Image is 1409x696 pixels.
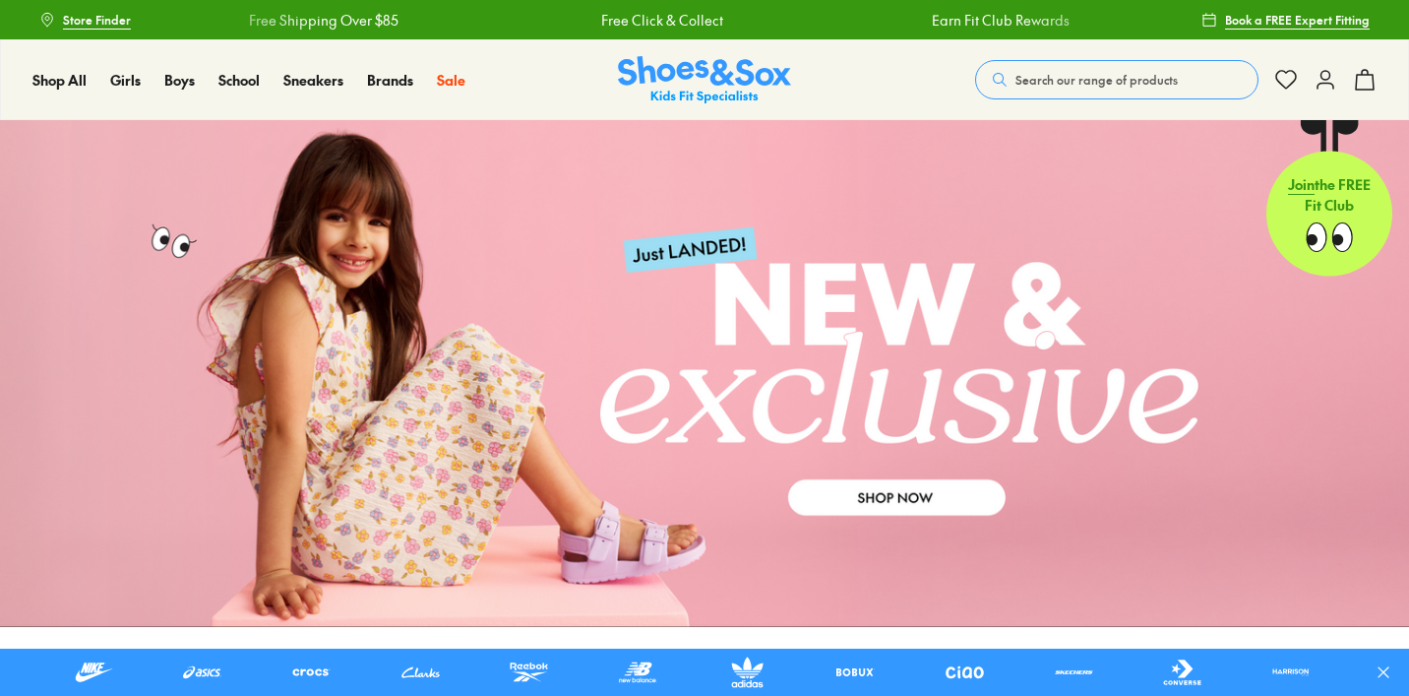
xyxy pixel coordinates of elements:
[600,10,722,31] a: Free Click & Collect
[1015,71,1178,89] span: Search our range of products
[283,70,343,91] a: Sneakers
[975,60,1258,99] button: Search our range of products
[110,70,141,91] a: Girls
[164,70,195,90] span: Boys
[1288,174,1315,194] span: Join
[63,11,131,29] span: Store Finder
[1225,11,1370,29] span: Book a FREE Expert Fitting
[218,70,260,91] a: School
[32,70,87,90] span: Shop All
[931,10,1069,31] a: Earn Fit Club Rewards
[110,70,141,90] span: Girls
[367,70,413,91] a: Brands
[39,2,131,37] a: Store Finder
[283,70,343,90] span: Sneakers
[1266,119,1392,277] a: Jointhe FREE Fit Club
[32,70,87,91] a: Shop All
[164,70,195,91] a: Boys
[218,70,260,90] span: School
[618,56,791,104] img: SNS_Logo_Responsive.svg
[367,70,413,90] span: Brands
[248,10,398,31] a: Free Shipping Over $85
[437,70,465,91] a: Sale
[437,70,465,90] span: Sale
[618,56,791,104] a: Shoes & Sox
[1266,158,1392,231] p: the FREE Fit Club
[1201,2,1370,37] a: Book a FREE Expert Fitting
